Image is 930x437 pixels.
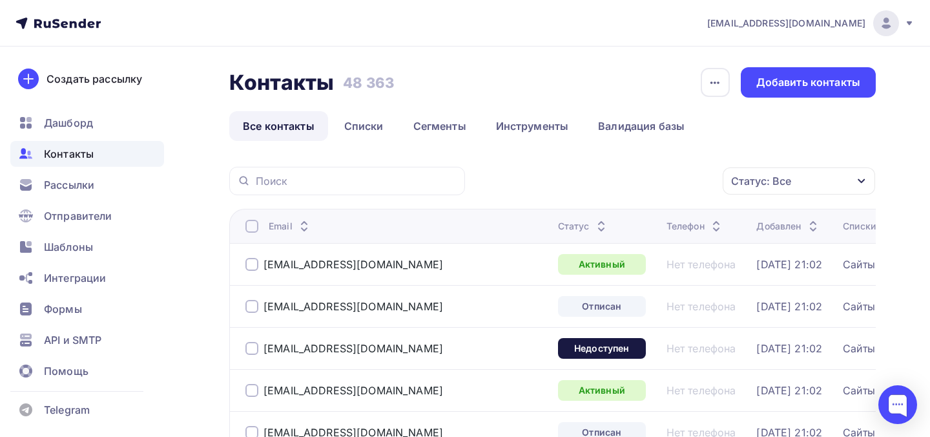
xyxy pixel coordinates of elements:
[666,384,736,397] a: Нет телефона
[10,172,164,198] a: Рассылки
[44,332,101,348] span: API и SMTP
[269,220,312,233] div: Email
[843,220,876,233] div: Списки
[46,71,142,87] div: Создать рассылку
[10,203,164,229] a: Отправители
[256,174,457,188] input: Поиск
[44,270,106,286] span: Интеграции
[229,111,328,141] a: Все контакты
[263,384,443,397] a: [EMAIL_ADDRESS][DOMAIN_NAME]
[10,110,164,136] a: Дашборд
[44,239,93,255] span: Шаблоны
[44,208,112,224] span: Отправители
[707,17,865,30] span: [EMAIL_ADDRESS][DOMAIN_NAME]
[558,254,646,275] a: Активный
[229,70,334,96] h2: Контакты
[558,220,609,233] div: Статус
[558,338,646,359] a: Недоступен
[756,220,820,233] div: Добавлен
[756,342,822,355] a: [DATE] 21:02
[756,258,822,271] a: [DATE] 21:02
[44,115,93,131] span: Дашборд
[482,111,583,141] a: Инструменты
[10,234,164,260] a: Шаблоны
[263,342,443,355] a: [EMAIL_ADDRESS][DOMAIN_NAME]
[44,402,90,418] span: Telegram
[666,300,736,313] a: Нет телефона
[400,111,480,141] a: Сегменты
[707,10,914,36] a: [EMAIL_ADDRESS][DOMAIN_NAME]
[756,300,822,313] a: [DATE] 21:02
[263,258,443,271] a: [EMAIL_ADDRESS][DOMAIN_NAME]
[331,111,397,141] a: Списки
[584,111,698,141] a: Валидация базы
[263,300,443,313] a: [EMAIL_ADDRESS][DOMAIN_NAME]
[756,75,860,90] div: Добавить контакты
[44,301,82,317] span: Формы
[10,141,164,167] a: Контакты
[666,220,724,233] div: Телефон
[666,342,736,355] a: Нет телефона
[44,146,94,162] span: Контакты
[558,296,646,317] a: Отписан
[10,296,164,322] a: Формы
[756,384,822,397] a: [DATE] 21:02
[722,167,876,195] button: Статус: Все
[343,74,394,92] h3: 48 363
[44,177,94,193] span: Рассылки
[731,173,791,189] div: Статус: Все
[558,380,646,401] a: Активный
[666,258,736,271] a: Нет телефона
[44,363,88,379] span: Помощь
